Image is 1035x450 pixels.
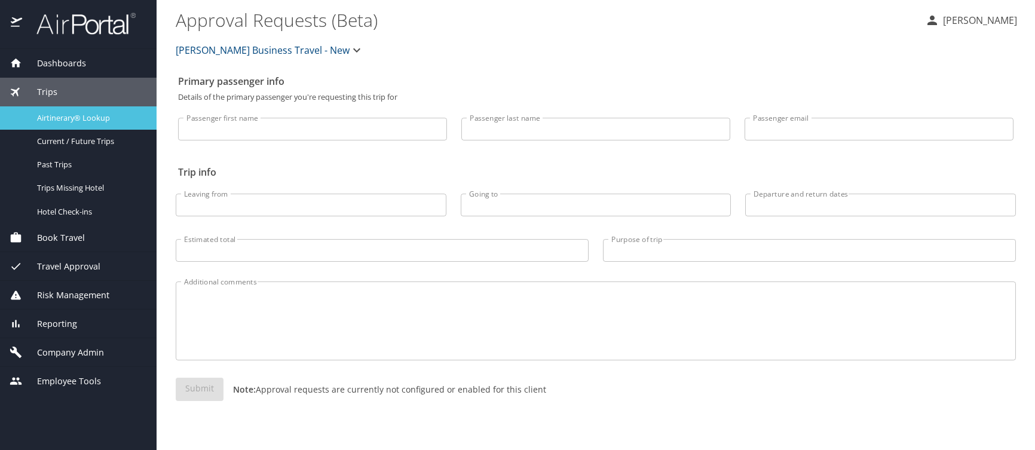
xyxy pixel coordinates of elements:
[22,231,85,244] span: Book Travel
[22,57,86,70] span: Dashboards
[37,206,142,218] span: Hotel Check-ins
[920,10,1022,31] button: [PERSON_NAME]
[22,346,104,359] span: Company Admin
[23,12,136,35] img: airportal-logo.png
[223,383,546,396] p: Approval requests are currently not configured or enabled for this client
[37,182,142,194] span: Trips Missing Hotel
[22,289,109,302] span: Risk Management
[11,12,23,35] img: icon-airportal.png
[22,260,100,273] span: Travel Approval
[22,317,77,330] span: Reporting
[176,42,350,59] span: [PERSON_NAME] Business Travel - New
[178,93,1013,101] p: Details of the primary passenger you're requesting this trip for
[37,159,142,170] span: Past Trips
[37,112,142,124] span: Airtinerary® Lookup
[171,38,369,62] button: [PERSON_NAME] Business Travel - New
[22,85,57,99] span: Trips
[178,72,1013,91] h2: Primary passenger info
[176,1,915,38] h1: Approval Requests (Beta)
[233,384,256,395] strong: Note:
[939,13,1017,27] p: [PERSON_NAME]
[22,375,101,388] span: Employee Tools
[178,163,1013,182] h2: Trip info
[37,136,142,147] span: Current / Future Trips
